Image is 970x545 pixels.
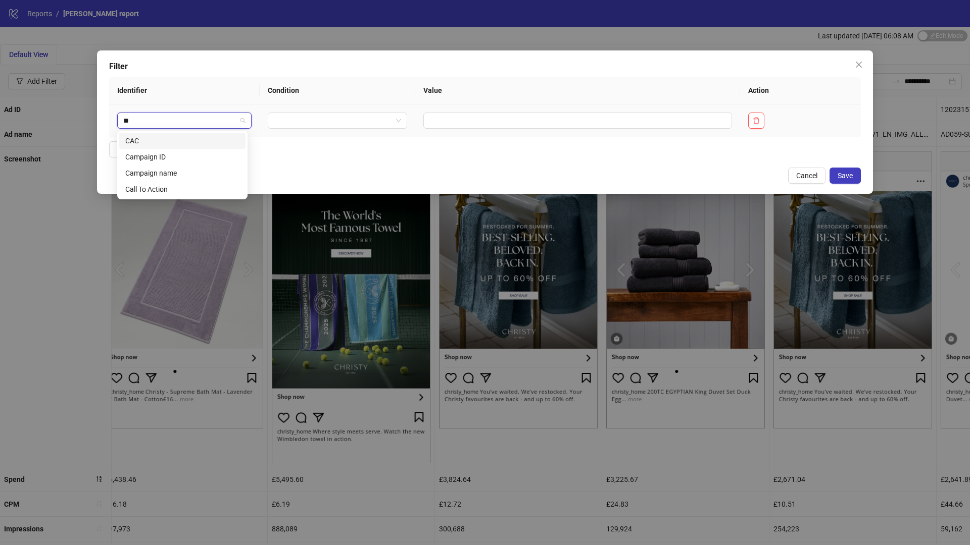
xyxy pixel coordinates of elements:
span: delete [753,117,760,124]
span: Save [838,172,853,180]
div: Campaign ID [125,151,239,162]
button: Cancel [788,168,826,184]
div: Call To Action [125,184,239,195]
button: Save [830,168,861,184]
button: Add [109,141,149,157]
button: Close [851,57,867,73]
div: CAC [119,133,246,149]
div: Campaign name [125,168,239,179]
th: Value [415,77,740,104]
th: Action [740,77,861,104]
th: Condition [260,77,415,104]
span: Cancel [796,172,817,180]
div: Call To Action [119,181,246,197]
div: Campaign ID [119,149,246,165]
div: Campaign name [119,165,246,181]
div: Filter [109,61,861,73]
div: CAC [125,135,239,146]
span: close [855,61,863,69]
th: Identifier [109,77,260,104]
